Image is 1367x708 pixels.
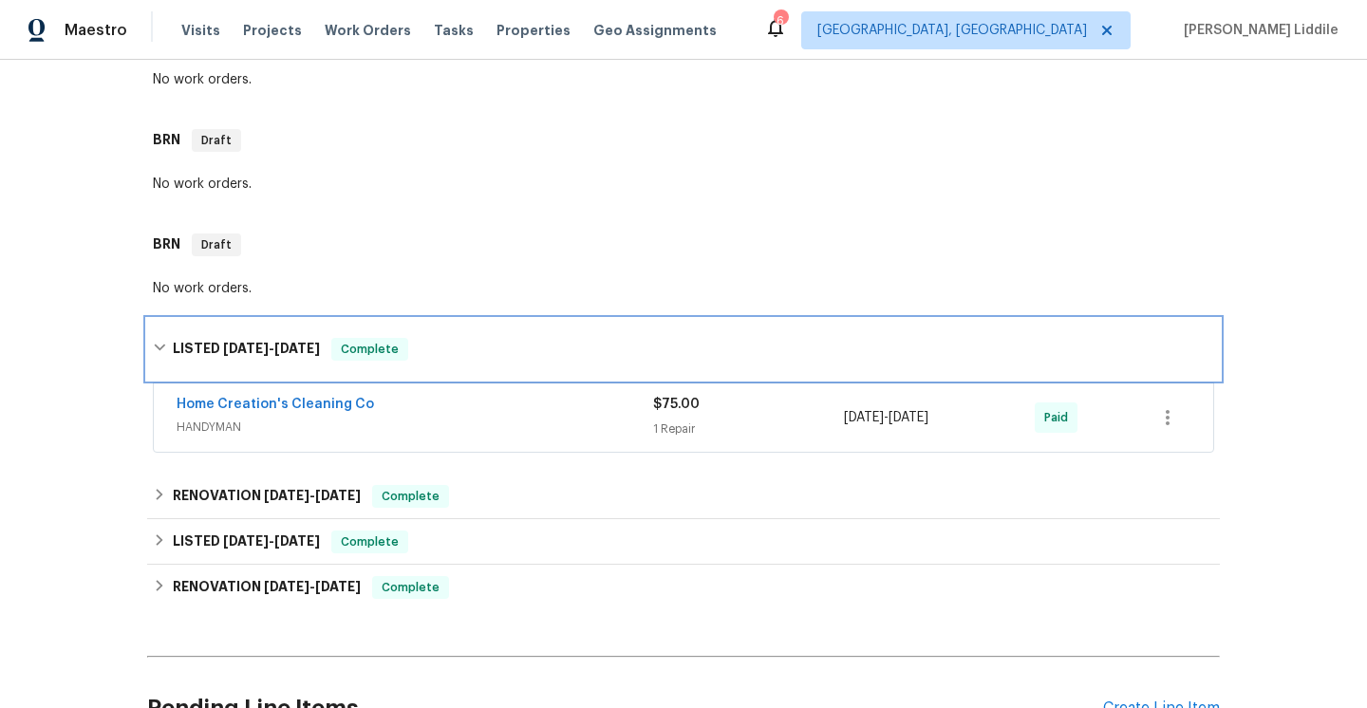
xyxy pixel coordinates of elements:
[173,576,361,599] h6: RENOVATION
[147,474,1220,519] div: RENOVATION [DATE]-[DATE]Complete
[194,131,239,150] span: Draft
[274,534,320,548] span: [DATE]
[147,110,1220,171] div: BRN Draft
[243,21,302,40] span: Projects
[333,340,406,359] span: Complete
[1176,21,1339,40] span: [PERSON_NAME] Liddile
[147,214,1220,275] div: BRN Draft
[315,489,361,502] span: [DATE]
[147,519,1220,565] div: LISTED [DATE]-[DATE]Complete
[325,21,411,40] span: Work Orders
[653,398,700,411] span: $75.00
[223,534,269,548] span: [DATE]
[153,129,180,152] h6: BRN
[223,342,269,355] span: [DATE]
[774,11,787,30] div: 6
[153,279,1214,298] div: No work orders.
[223,342,320,355] span: -
[264,580,309,593] span: [DATE]
[653,419,844,438] div: 1 Repair
[1044,408,1076,427] span: Paid
[177,418,653,437] span: HANDYMAN
[333,532,406,551] span: Complete
[496,21,571,40] span: Properties
[147,319,1220,380] div: LISTED [DATE]-[DATE]Complete
[264,489,361,502] span: -
[274,342,320,355] span: [DATE]
[374,578,447,597] span: Complete
[315,580,361,593] span: [DATE]
[844,411,884,424] span: [DATE]
[264,580,361,593] span: -
[65,21,127,40] span: Maestro
[173,338,320,361] h6: LISTED
[593,21,717,40] span: Geo Assignments
[374,487,447,506] span: Complete
[153,233,180,256] h6: BRN
[264,489,309,502] span: [DATE]
[817,21,1087,40] span: [GEOGRAPHIC_DATA], [GEOGRAPHIC_DATA]
[844,408,928,427] span: -
[177,398,374,411] a: Home Creation's Cleaning Co
[153,175,1214,194] div: No work orders.
[434,24,474,37] span: Tasks
[153,70,1214,89] div: No work orders.
[181,21,220,40] span: Visits
[194,235,239,254] span: Draft
[889,411,928,424] span: [DATE]
[223,534,320,548] span: -
[173,531,320,553] h6: LISTED
[147,565,1220,610] div: RENOVATION [DATE]-[DATE]Complete
[173,485,361,508] h6: RENOVATION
